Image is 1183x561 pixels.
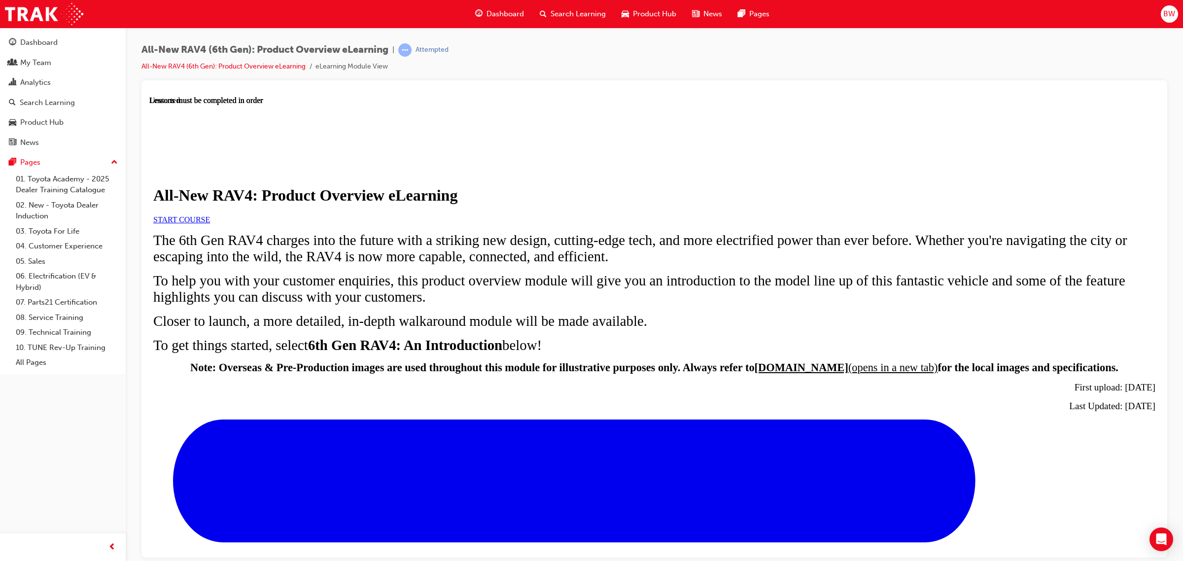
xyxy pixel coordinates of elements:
[467,4,532,24] a: guage-iconDashboard
[41,265,605,278] strong: Note: Overseas & Pre-Production images are used throughout this module for illustrative purposes ...
[4,176,976,209] span: To help you with your customer enquiries, this product overview module will give you an introduct...
[540,8,547,20] span: search-icon
[12,310,122,325] a: 08. Service Training
[749,8,769,20] span: Pages
[487,8,524,20] span: Dashboard
[1163,8,1175,20] span: BW
[4,136,978,168] span: The 6th Gen RAV4 charges into the future with a striking new design, cutting-edge tech, and more ...
[4,32,122,153] button: DashboardMy TeamAnalyticsSearch LearningProduct HubNews
[605,265,699,278] strong: [DOMAIN_NAME]
[4,153,122,172] button: Pages
[108,541,116,554] span: prev-icon
[20,137,39,148] div: News
[12,198,122,224] a: 02. New - Toyota Dealer Induction
[141,44,388,56] span: All-New RAV4 (6th Gen): Product Overview eLearning
[4,119,61,128] a: START COURSE
[9,139,16,147] span: news-icon
[699,265,789,278] span: (opens in a new tab)
[684,4,730,24] a: news-iconNews
[614,4,684,24] a: car-iconProduct Hub
[4,54,122,72] a: My Team
[4,73,122,92] a: Analytics
[398,43,412,57] span: learningRecordVerb_ATTEMPT-icon
[111,156,118,169] span: up-icon
[703,8,722,20] span: News
[20,97,75,108] div: Search Learning
[20,37,58,48] div: Dashboard
[605,265,789,278] a: [DOMAIN_NAME](opens in a new tab)
[925,286,1006,296] span: First upload: [DATE]
[20,117,64,128] div: Product Hub
[20,77,51,88] div: Analytics
[730,4,777,24] a: pages-iconPages
[4,94,122,112] a: Search Learning
[622,8,629,20] span: car-icon
[788,265,969,278] strong: for the local images and specifications.
[738,8,745,20] span: pages-icon
[5,3,83,25] img: Trak
[1161,5,1178,23] button: BW
[633,8,676,20] span: Product Hub
[12,325,122,340] a: 09. Technical Training
[159,241,353,257] strong: 6th Gen RAV4: An Introduction
[12,254,122,269] a: 05. Sales
[4,241,392,257] span: To get things started, select below!
[9,99,16,107] span: search-icon
[1149,527,1173,551] div: Open Intercom Messenger
[20,57,51,69] div: My Team
[315,61,388,72] li: eLearning Module View
[475,8,483,20] span: guage-icon
[9,118,16,127] span: car-icon
[692,8,699,20] span: news-icon
[9,59,16,68] span: people-icon
[12,224,122,239] a: 03. Toyota For Life
[9,38,16,47] span: guage-icon
[9,158,16,167] span: pages-icon
[4,134,122,152] a: News
[416,45,449,55] div: Attempted
[392,44,394,56] span: |
[12,172,122,198] a: 01. Toyota Academy - 2025 Dealer Training Catalogue
[4,217,498,233] span: Closer to launch, a more detailed, in-depth walkaround module will be made available.
[4,113,122,132] a: Product Hub
[12,295,122,310] a: 07. Parts21 Certification
[12,239,122,254] a: 04. Customer Experience
[12,340,122,355] a: 10. TUNE Rev-Up Training
[20,157,40,168] div: Pages
[4,34,122,52] a: Dashboard
[4,90,1006,108] h1: All-New RAV4: Product Overview eLearning
[12,355,122,370] a: All Pages
[920,305,1006,315] span: Last Updated: [DATE]
[9,78,16,87] span: chart-icon
[141,62,306,70] a: All-New RAV4 (6th Gen): Product Overview eLearning
[532,4,614,24] a: search-iconSearch Learning
[551,8,606,20] span: Search Learning
[12,269,122,295] a: 06. Electrification (EV & Hybrid)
